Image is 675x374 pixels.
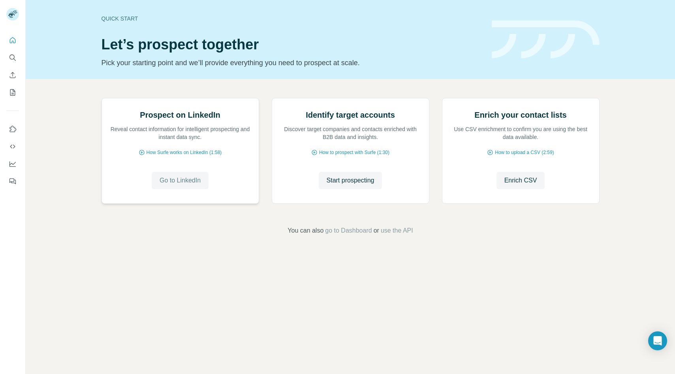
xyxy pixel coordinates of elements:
[306,109,395,120] h2: Identify target accounts
[110,125,251,141] p: Reveal contact information for intelligent prospecting and instant data sync.
[6,33,19,47] button: Quick start
[102,15,482,23] div: Quick start
[327,176,374,185] span: Start prospecting
[6,157,19,171] button: Dashboard
[325,226,372,235] button: go to Dashboard
[504,176,537,185] span: Enrich CSV
[6,122,19,136] button: Use Surfe on LinkedIn
[288,226,323,235] span: You can also
[6,139,19,154] button: Use Surfe API
[152,172,209,189] button: Go to LinkedIn
[319,172,382,189] button: Start prospecting
[492,21,600,59] img: banner
[450,125,591,141] p: Use CSV enrichment to confirm you are using the best data available.
[160,176,201,185] span: Go to LinkedIn
[648,331,667,350] div: Open Intercom Messenger
[374,226,379,235] span: or
[474,109,566,120] h2: Enrich your contact lists
[102,37,482,53] h1: Let’s prospect together
[319,149,389,156] span: How to prospect with Surfe (1:30)
[6,174,19,188] button: Feedback
[495,149,554,156] span: How to upload a CSV (2:59)
[381,226,413,235] button: use the API
[6,68,19,82] button: Enrich CSV
[280,125,421,141] p: Discover target companies and contacts enriched with B2B data and insights.
[102,57,482,68] p: Pick your starting point and we’ll provide everything you need to prospect at scale.
[147,149,222,156] span: How Surfe works on LinkedIn (1:58)
[140,109,220,120] h2: Prospect on LinkedIn
[6,51,19,65] button: Search
[496,172,545,189] button: Enrich CSV
[6,85,19,100] button: My lists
